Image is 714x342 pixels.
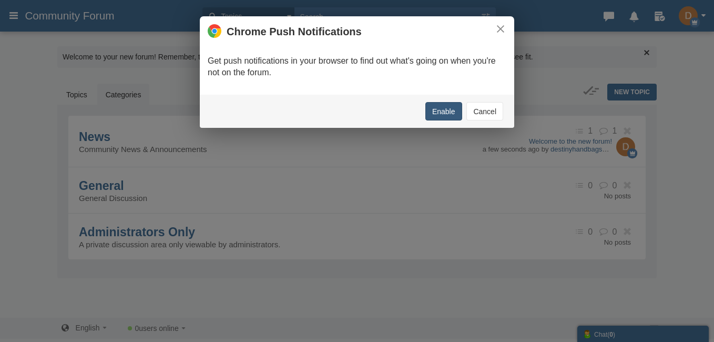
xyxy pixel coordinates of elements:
[466,102,503,120] button: Cancel
[425,102,462,120] button: Enable
[227,26,267,37] span: Chrome
[495,23,506,35] button: ×
[269,26,362,37] span: Push Notifications
[208,55,506,79] p: Get push notifications in your browser to find out what's going on when you're not on the forum.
